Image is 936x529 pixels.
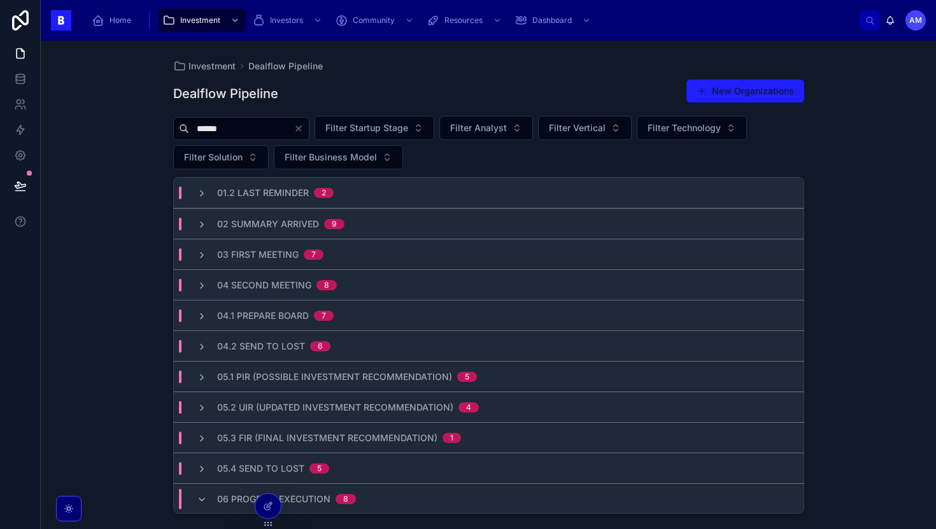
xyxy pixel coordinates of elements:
[325,122,408,134] span: Filter Startup Stage
[217,309,309,322] span: 04.1 Prepare Board
[637,116,747,140] button: Select Button
[311,250,316,260] div: 7
[315,116,434,140] button: Select Button
[532,15,572,25] span: Dashboard
[88,9,140,32] a: Home
[217,279,311,292] span: 04 Second Meeting
[217,462,304,475] span: 05.4 Send to Lost
[343,494,348,504] div: 8
[909,15,922,25] span: AM
[217,218,319,230] span: 02 Summary Arrived
[511,9,597,32] a: Dashboard
[686,80,804,102] button: New Organizations
[353,15,395,25] span: Community
[270,15,303,25] span: Investors
[444,15,483,25] span: Resources
[217,187,309,199] span: 01.2 Last Reminder
[549,122,606,134] span: Filter Vertical
[648,122,721,134] span: Filter Technology
[439,116,533,140] button: Select Button
[217,340,305,353] span: 04.2 Send to Lost
[217,248,299,261] span: 03 First Meeting
[217,370,452,383] span: 05.1 PIR (Possible Investment Recommendation)
[274,145,403,169] button: Select Button
[466,402,471,413] div: 4
[173,145,269,169] button: Select Button
[248,9,329,32] a: Investors
[180,15,220,25] span: Investment
[285,151,377,164] span: Filter Business Model
[217,432,437,444] span: 05.3 FIR (Final Investment Recommendation)
[82,6,860,34] div: scrollable content
[217,401,453,414] span: 05.2 UIR (Updated Investment Recommendation)
[465,372,469,382] div: 5
[51,10,71,31] img: App logo
[538,116,632,140] button: Select Button
[173,60,236,73] a: Investment
[332,219,337,229] div: 9
[188,60,236,73] span: Investment
[173,85,278,102] h1: Dealflow Pipeline
[450,122,507,134] span: Filter Analyst
[318,341,323,351] div: 6
[324,280,329,290] div: 8
[331,9,420,32] a: Community
[110,15,131,25] span: Home
[248,60,323,73] a: Dealflow Pipeline
[322,188,326,198] div: 2
[450,433,453,443] div: 1
[317,463,322,474] div: 5
[159,9,246,32] a: Investment
[217,493,330,505] span: 06 Program Execution
[184,151,243,164] span: Filter Solution
[294,123,309,134] button: Clear
[322,311,326,321] div: 7
[423,9,508,32] a: Resources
